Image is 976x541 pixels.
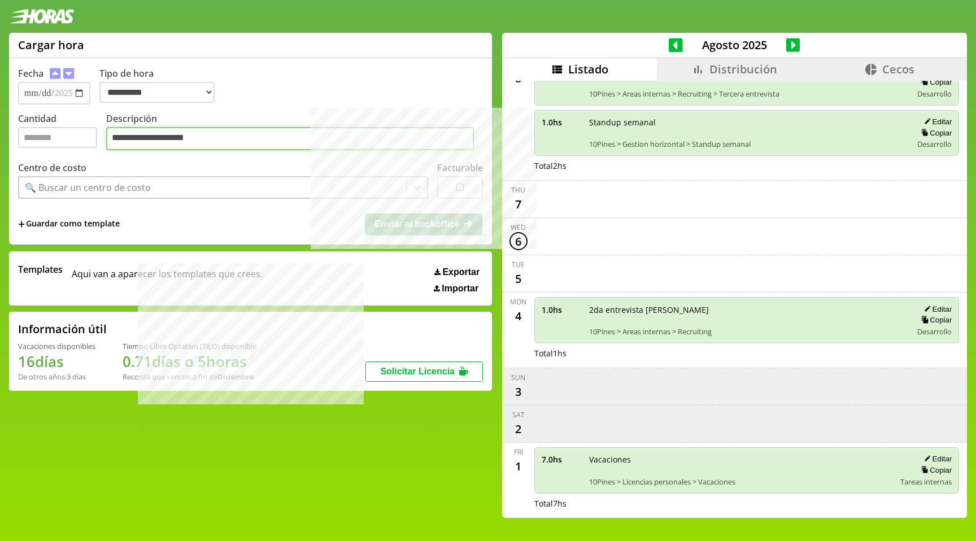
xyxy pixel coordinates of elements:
span: 10Pines > Gestion horizontal > Standup semanal [589,139,905,149]
div: Total 2 hs [534,160,960,171]
div: Wed [511,222,526,232]
div: 🔍 Buscar un centro de costo [25,181,151,194]
span: Agosto 2025 [683,37,786,53]
label: Fecha [18,67,43,80]
span: 1.0 hs [542,304,581,315]
b: Diciembre [217,372,254,382]
span: Aqui van a aparecer los templates que crees. [72,263,263,294]
span: +Guardar como template [18,218,120,230]
div: Thu [511,185,525,195]
span: Listado [568,62,608,77]
select: Tipo de hora [99,82,215,103]
label: Centro de costo [18,162,86,174]
img: logotipo [9,9,75,24]
textarea: Descripción [106,127,474,151]
span: Desarrollo [917,89,952,99]
div: 4 [509,307,528,325]
div: 1 [509,457,528,475]
span: 10Pines > Areas internas > Recruiting [589,326,905,337]
button: Editar [921,117,952,126]
span: + [18,218,25,230]
span: 10Pines > Licencias personales > Vacaciones [589,477,893,487]
span: Templates [18,263,63,276]
span: Desarrollo [917,139,952,149]
button: Copiar [918,315,952,325]
span: Vacaciones [589,454,893,465]
div: Recordá que vencen a fin de [123,372,256,382]
div: Mon [510,297,526,307]
div: 2 [509,420,528,438]
button: Editar [921,454,952,464]
span: Tareas internas [900,477,952,487]
label: Tipo de hora [99,67,224,104]
span: 1.0 hs [542,117,581,128]
div: Tiempo Libre Optativo (TiLO) disponible [123,341,256,351]
div: Tue [512,260,525,269]
button: Exportar [431,267,483,278]
h2: Información útil [18,321,107,337]
span: Exportar [442,267,480,277]
span: Desarrollo [917,326,952,337]
div: 7 [509,195,528,213]
button: Copiar [918,77,952,87]
div: De otros años: 3 días [18,372,95,382]
div: 6 [509,232,528,250]
label: Facturable [437,162,483,174]
button: Copiar [918,465,952,475]
span: Importar [442,283,478,294]
div: Sat [512,410,525,420]
h1: 16 días [18,351,95,372]
button: Editar [921,304,952,314]
button: Solicitar Licencia [365,361,483,382]
div: Total 1 hs [534,348,960,359]
span: 7.0 hs [542,454,581,465]
button: Copiar [918,128,952,138]
div: Sun [511,373,525,382]
label: Descripción [106,112,483,154]
h1: 0.71 días o 5 horas [123,351,256,372]
div: Vacaciones disponibles [18,341,95,351]
div: scrollable content [502,81,967,517]
span: 2da entrevista [PERSON_NAME] [589,304,905,315]
input: Cantidad [18,127,97,148]
h1: Cargar hora [18,37,84,53]
span: Cecos [882,62,914,77]
span: 10Pines > Areas internas > Recruiting > Tercera entrevista [589,89,905,99]
div: 3 [509,382,528,400]
div: Total 7 hs [534,498,960,509]
div: Fri [514,447,523,457]
span: Solicitar Licencia [380,367,455,376]
span: Distribución [709,62,777,77]
div: 5 [509,269,528,287]
span: Standup semanal [589,117,905,128]
label: Cantidad [18,112,106,154]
